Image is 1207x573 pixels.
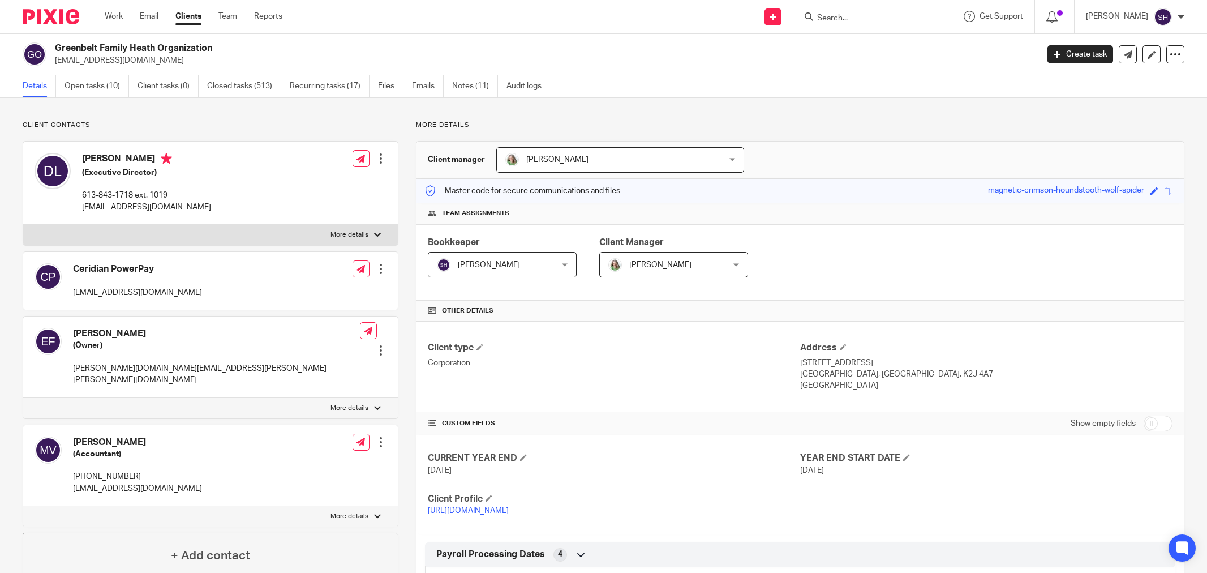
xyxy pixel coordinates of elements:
[428,357,800,369] p: Corporation
[23,121,398,130] p: Client contacts
[988,185,1144,198] div: magnetic-crimson-houndstooth-wolf-spider
[138,75,199,97] a: Client tasks (0)
[558,549,562,560] span: 4
[35,437,62,464] img: svg%3E
[608,258,622,272] img: KC%20Photo.jpg
[800,452,1172,464] h4: YEAR END START DATE
[35,328,62,355] img: svg%3E
[442,306,493,315] span: Other details
[175,11,201,22] a: Clients
[73,448,202,460] h5: (Accountant)
[428,419,800,428] h4: CUSTOM FIELDS
[73,483,202,494] p: [EMAIL_ADDRESS][DOMAIN_NAME]
[437,258,450,272] img: svg%3E
[800,369,1172,380] p: [GEOGRAPHIC_DATA], [GEOGRAPHIC_DATA], K2J 4A7
[171,547,250,565] h4: + Add contact
[800,342,1172,354] h4: Address
[452,75,498,97] a: Notes (11)
[254,11,282,22] a: Reports
[330,230,368,240] p: More details
[425,185,620,196] p: Master code for secure communications and files
[428,493,800,505] h4: Client Profile
[218,11,237,22] a: Team
[800,357,1172,369] p: [STREET_ADDRESS]
[82,153,211,167] h4: [PERSON_NAME]
[1086,11,1148,22] p: [PERSON_NAME]
[82,202,211,213] p: [EMAIL_ADDRESS][DOMAIN_NAME]
[55,55,1030,66] p: [EMAIL_ADDRESS][DOMAIN_NAME]
[140,11,158,22] a: Email
[526,156,589,164] span: [PERSON_NAME]
[505,153,519,166] img: KC%20Photo.jpg
[330,512,368,521] p: More details
[65,75,129,97] a: Open tasks (10)
[428,238,480,247] span: Bookkeeper
[330,404,368,413] p: More details
[73,328,360,340] h4: [PERSON_NAME]
[73,363,360,386] p: [PERSON_NAME][DOMAIN_NAME][EMAIL_ADDRESS][PERSON_NAME][PERSON_NAME][DOMAIN_NAME]
[73,340,360,351] h5: (Owner)
[1071,418,1136,429] label: Show empty fields
[207,75,281,97] a: Closed tasks (513)
[800,467,824,474] span: [DATE]
[800,380,1172,391] p: [GEOGRAPHIC_DATA]
[428,467,452,474] span: [DATE]
[35,263,62,290] img: svg%3E
[1047,45,1113,63] a: Create task
[35,153,71,189] img: svg%3E
[73,471,202,482] p: [PHONE_NUMBER]
[82,190,211,201] p: 613-843-1718 ext. 1019
[980,12,1023,20] span: Get Support
[23,42,46,66] img: svg%3E
[378,75,403,97] a: Files
[82,167,211,178] h5: (Executive Director)
[23,75,56,97] a: Details
[629,261,691,269] span: [PERSON_NAME]
[105,11,123,22] a: Work
[1154,8,1172,26] img: svg%3E
[816,14,918,24] input: Search
[442,209,509,218] span: Team assignments
[428,342,800,354] h4: Client type
[599,238,664,247] span: Client Manager
[428,507,509,515] a: [URL][DOMAIN_NAME]
[458,261,520,269] span: [PERSON_NAME]
[436,549,545,561] span: Payroll Processing Dates
[161,153,172,164] i: Primary
[416,121,1184,130] p: More details
[73,263,202,275] h4: Ceridian PowerPay
[412,75,444,97] a: Emails
[23,9,79,24] img: Pixie
[290,75,370,97] a: Recurring tasks (17)
[428,154,485,165] h3: Client manager
[73,287,202,298] p: [EMAIL_ADDRESS][DOMAIN_NAME]
[428,452,800,464] h4: CURRENT YEAR END
[506,75,550,97] a: Audit logs
[73,437,202,448] h4: [PERSON_NAME]
[55,42,835,54] h2: Greenbelt Family Heath Organization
